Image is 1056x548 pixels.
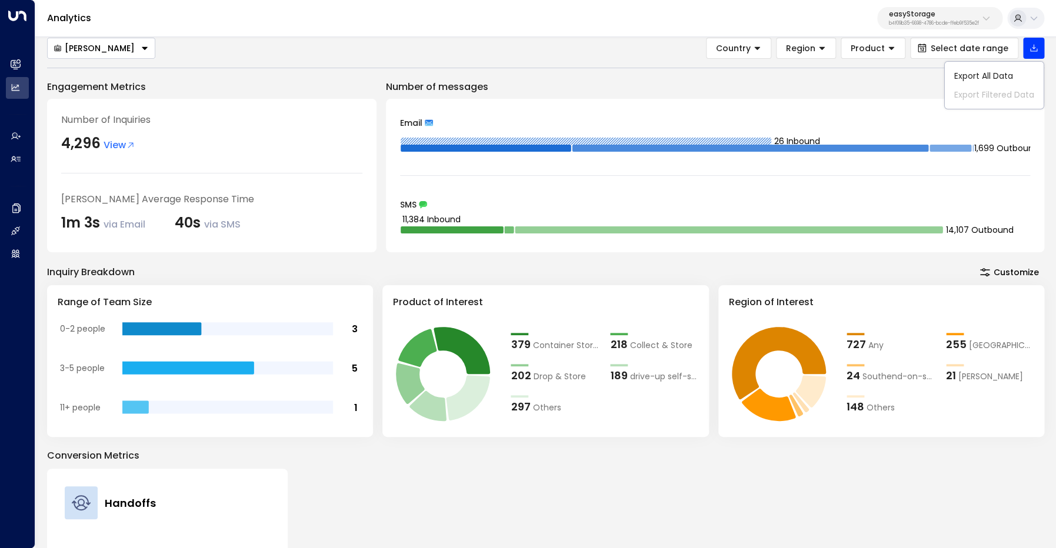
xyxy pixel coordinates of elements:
[867,402,895,414] span: Others
[60,323,105,335] tspan: 0-2 people
[946,336,967,352] div: 255
[851,43,885,54] span: Product
[974,142,1039,154] tspan: 1,699 Outbound
[61,113,362,127] div: Number of Inquiries
[954,71,1013,81] p: Export All Data
[847,367,860,383] div: 24
[511,399,530,415] div: 297
[393,295,698,309] h3: Product of Interest
[958,370,1023,383] span: Hatfield
[532,402,561,414] span: Others
[954,90,1034,99] p: Export Filtered Data
[511,367,598,383] div: 202Drop & Store
[945,224,1013,236] tspan: 14,107 Outbound
[610,367,698,383] div: 189drive-up self-storage
[946,367,1034,383] div: 21Hatfield
[58,295,362,309] h3: Range of Team Size
[974,264,1044,280] button: Customize
[511,336,530,352] div: 379
[847,399,864,415] div: 148
[511,367,531,383] div: 202
[60,402,101,413] tspan: 11+ people
[47,449,1044,463] p: Conversion Metrics
[889,21,979,26] p: b4f09b35-6698-4786-bcde-ffeb9f535e2f
[386,80,1044,94] p: Number of messages
[104,218,145,231] span: via Email
[47,80,377,94] p: Engagement Metrics
[629,370,698,383] span: drive-up self-storage
[61,212,145,233] div: 1m 3s
[948,66,1040,85] button: Export All Data
[400,201,1030,209] div: SMS
[774,135,820,147] tspan: 26 Inbound
[862,370,934,383] span: Southend-on-sea
[204,218,241,231] span: via SMS
[47,38,155,59] button: [PERSON_NAME]
[511,336,598,352] div: 379Container Storage
[47,38,155,59] div: Button group with a nested menu
[868,339,884,352] span: Any
[948,85,1040,104] button: Export Filtered Data
[716,43,751,54] span: Country
[931,44,1008,53] span: Select date range
[841,38,905,59] button: Product
[946,367,956,383] div: 21
[105,495,156,511] h4: Handoffs
[104,138,135,152] span: View
[47,11,91,25] a: Analytics
[776,38,836,59] button: Region
[400,119,422,127] span: Email
[910,38,1018,59] button: Select date range
[352,362,358,375] tspan: 5
[706,38,771,59] button: Country
[877,7,1002,29] button: easyStorageb4f09b35-6698-4786-bcde-ffeb9f535e2f
[946,336,1034,352] div: 255London
[60,362,105,374] tspan: 3-5 people
[629,339,692,352] span: Collect & Store
[847,367,934,383] div: 24Southend-on-sea
[61,192,362,206] div: [PERSON_NAME] Average Response Time
[729,295,1034,309] h3: Region of Interest
[47,265,135,279] div: Inquiry Breakdown
[61,133,101,154] div: 4,296
[969,339,1034,352] span: London
[533,370,585,383] span: Drop & Store
[352,322,358,336] tspan: 3
[889,11,979,18] p: easyStorage
[610,336,698,352] div: 218Collect & Store
[847,336,934,352] div: 727Any
[54,43,135,54] div: [PERSON_NAME]
[847,399,934,415] div: 148Others
[175,212,241,233] div: 40s
[786,43,815,54] span: Region
[402,213,461,225] tspan: 11,384 Inbound
[610,367,627,383] div: 189
[532,339,598,352] span: Container Storage
[354,400,358,414] tspan: 1
[610,336,627,352] div: 218
[847,336,866,352] div: 727
[511,399,598,415] div: 297Others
